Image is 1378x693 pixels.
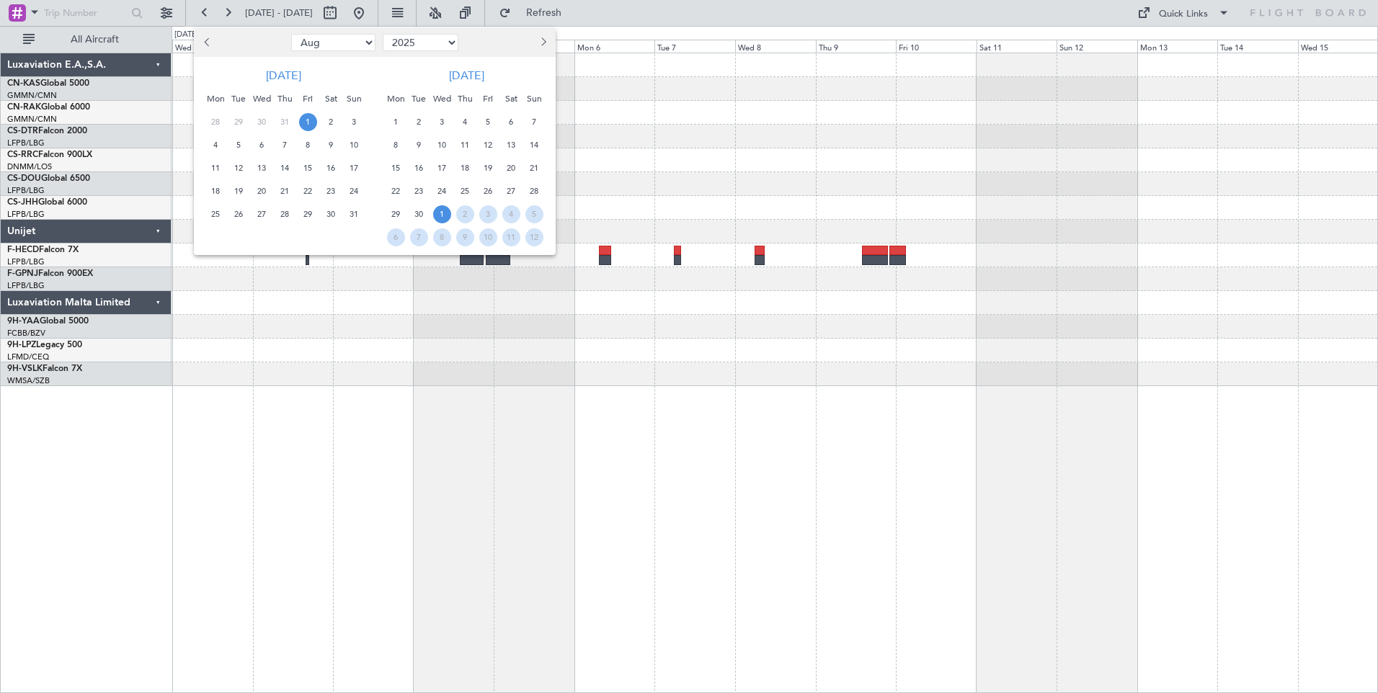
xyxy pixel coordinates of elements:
div: 31-8-2025 [342,202,365,225]
div: 2-10-2025 [453,202,476,225]
span: 12 [525,228,543,246]
span: 29 [387,205,405,223]
div: 6-10-2025 [384,225,407,249]
span: 14 [525,136,543,154]
span: 31 [345,205,363,223]
span: 12 [230,159,248,177]
span: 9 [410,136,428,154]
div: 16-8-2025 [319,156,342,179]
span: 29 [299,205,317,223]
span: 23 [410,182,428,200]
div: 19-9-2025 [476,156,499,179]
div: 4-8-2025 [204,133,227,156]
div: Tue [407,87,430,110]
span: 2 [322,113,340,131]
div: 7-9-2025 [523,110,546,133]
span: 25 [456,182,474,200]
div: 8-8-2025 [296,133,319,156]
span: 3 [345,113,363,131]
div: 25-9-2025 [453,179,476,202]
div: 11-9-2025 [453,133,476,156]
span: 28 [276,205,294,223]
span: 22 [299,182,317,200]
span: 24 [433,182,451,200]
span: 11 [207,159,225,177]
div: Sat [499,87,523,110]
span: 7 [410,228,428,246]
div: 27-9-2025 [499,179,523,202]
div: 20-9-2025 [499,156,523,179]
div: 30-8-2025 [319,202,342,225]
span: 21 [276,182,294,200]
span: 12 [479,136,497,154]
span: 1 [387,113,405,131]
span: 27 [502,182,520,200]
div: 15-8-2025 [296,156,319,179]
span: 30 [322,205,340,223]
div: 7-10-2025 [407,225,430,249]
div: 8-9-2025 [384,133,407,156]
span: 30 [410,205,428,223]
div: 4-9-2025 [453,110,476,133]
div: 14-9-2025 [523,133,546,156]
span: 15 [387,159,405,177]
span: 20 [253,182,271,200]
div: 31-7-2025 [273,110,296,133]
div: 28-7-2025 [204,110,227,133]
span: 19 [479,159,497,177]
div: 9-10-2025 [453,225,476,249]
select: Select month [291,34,375,51]
span: 3 [479,205,497,223]
div: 9-9-2025 [407,133,430,156]
span: 3 [433,113,451,131]
div: 12-8-2025 [227,156,250,179]
span: 19 [230,182,248,200]
div: Fri [296,87,319,110]
div: 9-8-2025 [319,133,342,156]
span: 16 [322,159,340,177]
span: 10 [345,136,363,154]
span: 18 [207,182,225,200]
span: 11 [502,228,520,246]
div: 12-10-2025 [523,225,546,249]
span: 10 [433,136,451,154]
div: 18-9-2025 [453,156,476,179]
span: 18 [456,159,474,177]
div: 28-8-2025 [273,202,296,225]
span: 5 [525,205,543,223]
div: Sun [523,87,546,110]
div: 8-10-2025 [430,225,453,249]
div: Wed [250,87,273,110]
button: Previous month [200,31,215,54]
span: 30 [253,113,271,131]
div: 12-9-2025 [476,133,499,156]
div: 15-9-2025 [384,156,407,179]
span: 21 [525,159,543,177]
div: 7-8-2025 [273,133,296,156]
span: 13 [253,159,271,177]
div: 19-8-2025 [227,179,250,202]
span: 4 [502,205,520,223]
div: 13-9-2025 [499,133,523,156]
div: 22-8-2025 [296,179,319,202]
span: 4 [207,136,225,154]
span: 13 [502,136,520,154]
span: 6 [387,228,405,246]
span: 25 [207,205,225,223]
div: 11-10-2025 [499,225,523,249]
div: 20-8-2025 [250,179,273,202]
span: 27 [253,205,271,223]
div: Sun [342,87,365,110]
span: 26 [230,205,248,223]
div: 1-9-2025 [384,110,407,133]
span: 17 [345,159,363,177]
span: 1 [433,205,451,223]
div: 30-9-2025 [407,202,430,225]
div: 10-10-2025 [476,225,499,249]
div: 21-8-2025 [273,179,296,202]
span: 4 [456,113,474,131]
span: 23 [322,182,340,200]
div: 11-8-2025 [204,156,227,179]
div: 29-7-2025 [227,110,250,133]
span: 20 [502,159,520,177]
